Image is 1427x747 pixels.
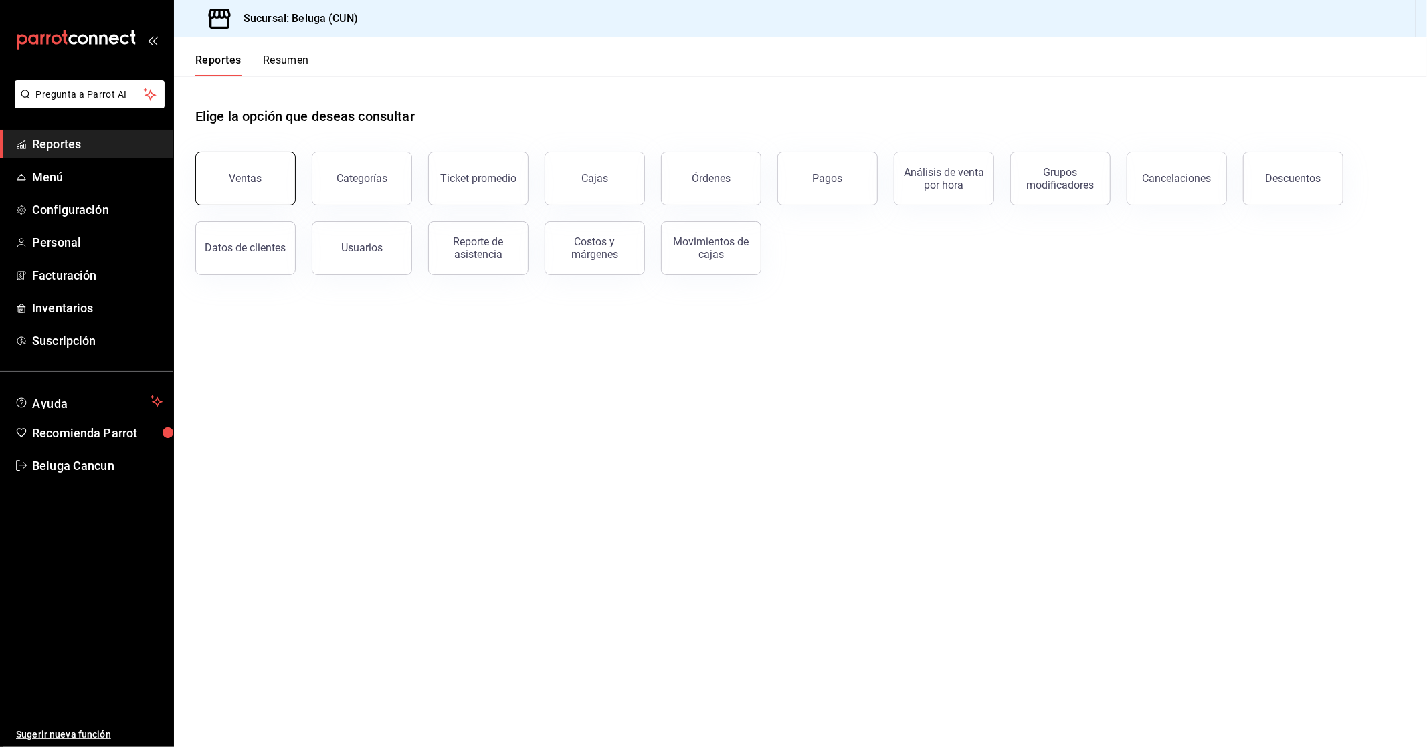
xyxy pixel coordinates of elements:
[545,152,645,205] button: Cajas
[9,97,165,111] a: Pregunta a Parrot AI
[195,54,309,76] div: navigation tabs
[777,152,878,205] button: Pagos
[428,221,529,275] button: Reporte de asistencia
[428,152,529,205] button: Ticket promedio
[1127,152,1227,205] button: Cancelaciones
[15,80,165,108] button: Pregunta a Parrot AI
[195,152,296,205] button: Ventas
[1143,172,1212,185] div: Cancelaciones
[36,88,144,102] span: Pregunta a Parrot AI
[195,106,415,126] h1: Elige la opción que deseas consultar
[670,235,753,261] div: Movimientos de cajas
[32,424,163,442] span: Recomienda Parrot
[661,221,761,275] button: Movimientos de cajas
[32,393,145,409] span: Ayuda
[337,172,387,185] div: Categorías
[437,235,520,261] div: Reporte de asistencia
[1019,166,1102,191] div: Grupos modificadores
[1243,152,1343,205] button: Descuentos
[32,457,163,475] span: Beluga Cancun
[312,152,412,205] button: Categorías
[32,201,163,219] span: Configuración
[229,172,262,185] div: Ventas
[32,299,163,317] span: Inventarios
[440,172,516,185] div: Ticket promedio
[32,332,163,350] span: Suscripción
[661,152,761,205] button: Órdenes
[263,54,309,76] button: Resumen
[894,152,994,205] button: Análisis de venta por hora
[32,266,163,284] span: Facturación
[545,221,645,275] button: Costos y márgenes
[581,172,608,185] div: Cajas
[32,135,163,153] span: Reportes
[32,233,163,251] span: Personal
[32,168,163,186] span: Menú
[233,11,358,27] h3: Sucursal: Beluga (CUN)
[1010,152,1111,205] button: Grupos modificadores
[195,54,242,76] button: Reportes
[813,172,843,185] div: Pagos
[692,172,731,185] div: Órdenes
[1266,172,1321,185] div: Descuentos
[553,235,636,261] div: Costos y márgenes
[16,728,163,742] span: Sugerir nueva función
[341,241,383,254] div: Usuarios
[147,35,158,45] button: open_drawer_menu
[312,221,412,275] button: Usuarios
[205,241,286,254] div: Datos de clientes
[902,166,985,191] div: Análisis de venta por hora
[195,221,296,275] button: Datos de clientes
